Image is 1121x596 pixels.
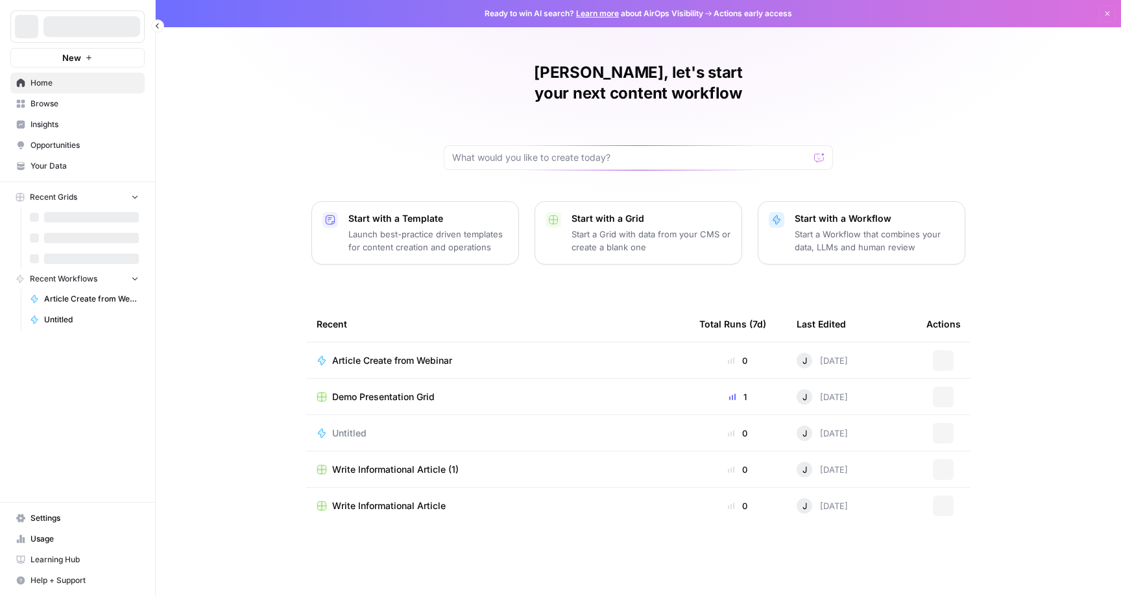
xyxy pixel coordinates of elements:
div: Actions [926,306,961,342]
span: J [802,390,807,403]
span: J [802,354,807,367]
div: 1 [699,390,776,403]
div: [DATE] [797,462,848,477]
button: Help + Support [10,570,145,591]
button: New [10,48,145,67]
h1: [PERSON_NAME], let's start your next content workflow [444,62,833,104]
p: Start with a Grid [572,212,731,225]
span: Learning Hub [30,554,139,566]
a: Insights [10,114,145,135]
span: Home [30,77,139,89]
div: 0 [699,354,776,367]
a: Usage [10,529,145,549]
span: Article Create from Webinar [332,354,452,367]
p: Launch best-practice driven templates for content creation and operations [348,228,508,254]
div: [DATE] [797,389,848,405]
p: Start with a Workflow [795,212,954,225]
a: Untitled [317,427,679,440]
button: Start with a WorkflowStart a Workflow that combines your data, LLMs and human review [758,201,965,265]
p: Start a Workflow that combines your data, LLMs and human review [795,228,954,254]
a: Your Data [10,156,145,176]
a: Write Informational Article [317,499,679,512]
div: 0 [699,463,776,476]
span: Recent Workflows [30,273,97,285]
span: Ready to win AI search? about AirOps Visibility [485,8,703,19]
a: Opportunities [10,135,145,156]
button: Start with a GridStart a Grid with data from your CMS or create a blank one [535,201,742,265]
p: Start with a Template [348,212,508,225]
span: J [802,499,807,512]
span: Demo Presentation Grid [332,390,435,403]
div: Last Edited [797,306,846,342]
a: Write Informational Article (1) [317,463,679,476]
div: Total Runs (7d) [699,306,766,342]
span: J [802,427,807,440]
span: New [62,51,81,64]
span: Untitled [332,427,367,440]
span: Write Informational Article [332,499,446,512]
a: Learning Hub [10,549,145,570]
input: What would you like to create today? [452,151,809,164]
span: Settings [30,512,139,524]
div: [DATE] [797,353,848,368]
a: Demo Presentation Grid [317,390,679,403]
span: Article Create from Webinar [44,293,139,305]
span: Browse [30,98,139,110]
button: Start with a TemplateLaunch best-practice driven templates for content creation and operations [311,201,519,265]
div: [DATE] [797,498,848,514]
span: Write Informational Article (1) [332,463,459,476]
a: Settings [10,508,145,529]
p: Start a Grid with data from your CMS or create a blank one [572,228,731,254]
span: Untitled [44,314,139,326]
a: Article Create from Webinar [24,289,145,309]
a: Home [10,73,145,93]
span: Help + Support [30,575,139,586]
button: Recent Grids [10,187,145,207]
a: Learn more [576,8,619,18]
span: Insights [30,119,139,130]
div: [DATE] [797,425,848,441]
a: Browse [10,93,145,114]
span: Your Data [30,160,139,172]
a: Untitled [24,309,145,330]
span: J [802,463,807,476]
div: Recent [317,306,679,342]
button: Recent Workflows [10,269,145,289]
span: Usage [30,533,139,545]
a: Article Create from Webinar [317,354,679,367]
span: Opportunities [30,139,139,151]
div: 0 [699,427,776,440]
span: Actions early access [714,8,792,19]
div: 0 [699,499,776,512]
span: Recent Grids [30,191,77,203]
